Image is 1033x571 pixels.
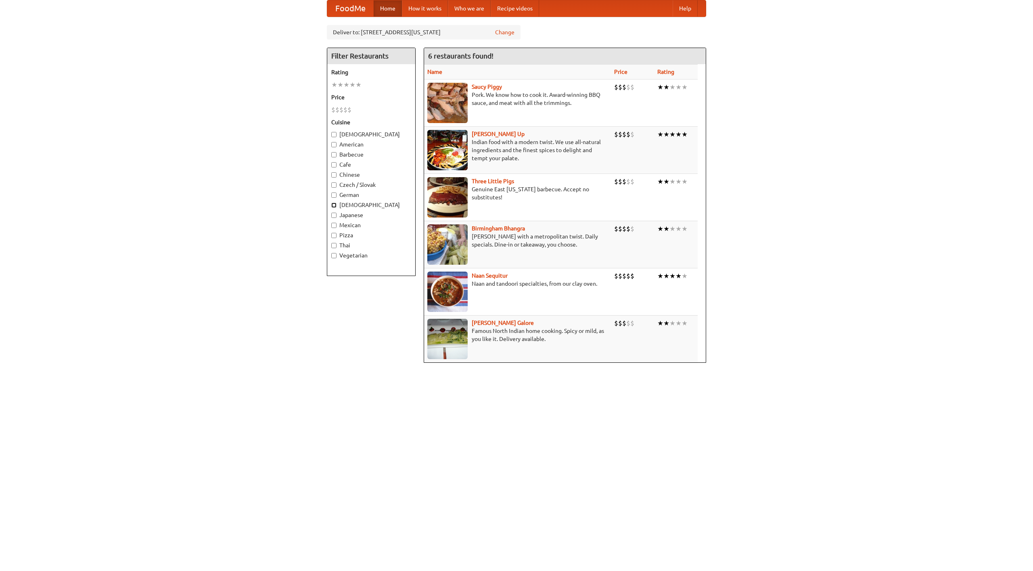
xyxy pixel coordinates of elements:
[626,224,630,233] li: $
[427,327,608,343] p: Famous North Indian home cooking. Spicy or mild, as you like it. Delivery available.
[427,224,468,265] img: bhangra.jpg
[614,130,618,139] li: $
[335,105,339,114] li: $
[448,0,491,17] a: Who we are
[427,232,608,249] p: [PERSON_NAME] with a metropolitan twist. Daily specials. Dine-in or takeaway, you choose.
[331,233,337,238] input: Pizza
[331,181,411,189] label: Czech / Slovak
[626,272,630,280] li: $
[427,83,468,123] img: saucy.jpg
[331,162,337,167] input: Cafe
[472,178,514,184] a: Three Little Pigs
[331,130,411,138] label: [DEMOGRAPHIC_DATA]
[331,93,411,101] h5: Price
[618,224,622,233] li: $
[339,105,343,114] li: $
[331,253,337,258] input: Vegetarian
[675,319,682,328] li: ★
[657,319,663,328] li: ★
[682,177,688,186] li: ★
[472,225,525,232] a: Birmingham Bhangra
[675,83,682,92] li: ★
[472,320,534,326] a: [PERSON_NAME] Galore
[663,319,669,328] li: ★
[675,272,682,280] li: ★
[675,224,682,233] li: ★
[331,211,411,219] label: Japanese
[331,132,337,137] input: [DEMOGRAPHIC_DATA]
[682,130,688,139] li: ★
[663,272,669,280] li: ★
[331,142,337,147] input: American
[331,251,411,259] label: Vegetarian
[663,177,669,186] li: ★
[427,130,468,170] img: curryup.jpg
[682,319,688,328] li: ★
[675,130,682,139] li: ★
[331,118,411,126] h5: Cuisine
[675,177,682,186] li: ★
[331,68,411,76] h5: Rating
[669,224,675,233] li: ★
[472,272,508,279] a: Naan Sequitur
[626,177,630,186] li: $
[622,224,626,233] li: $
[657,224,663,233] li: ★
[374,0,402,17] a: Home
[331,223,337,228] input: Mexican
[622,130,626,139] li: $
[349,80,355,89] li: ★
[657,130,663,139] li: ★
[657,83,663,92] li: ★
[331,161,411,169] label: Cafe
[630,83,634,92] li: $
[327,48,415,64] h4: Filter Restaurants
[495,28,514,36] a: Change
[331,221,411,229] label: Mexican
[663,83,669,92] li: ★
[614,272,618,280] li: $
[343,80,349,89] li: ★
[427,280,608,288] p: Naan and tandoori specialties, from our clay oven.
[614,319,618,328] li: $
[630,130,634,139] li: $
[331,182,337,188] input: Czech / Slovak
[427,138,608,162] p: Indian food with a modern twist. We use all-natural ingredients and the finest spices to delight ...
[331,151,411,159] label: Barbecue
[327,25,521,40] div: Deliver to: [STREET_ADDRESS][US_STATE]
[630,224,634,233] li: $
[626,83,630,92] li: $
[331,80,337,89] li: ★
[669,272,675,280] li: ★
[347,105,351,114] li: $
[331,241,411,249] label: Thai
[427,69,442,75] a: Name
[618,83,622,92] li: $
[682,224,688,233] li: ★
[669,177,675,186] li: ★
[331,213,337,218] input: Japanese
[622,319,626,328] li: $
[682,272,688,280] li: ★
[614,69,627,75] a: Price
[427,91,608,107] p: Pork. We know how to cook it. Award-winning BBQ sauce, and meat with all the trimmings.
[327,0,374,17] a: FoodMe
[331,105,335,114] li: $
[657,272,663,280] li: ★
[618,319,622,328] li: $
[663,224,669,233] li: ★
[618,130,622,139] li: $
[427,272,468,312] img: naansequitur.jpg
[630,319,634,328] li: $
[622,177,626,186] li: $
[331,201,411,209] label: [DEMOGRAPHIC_DATA]
[343,105,347,114] li: $
[669,130,675,139] li: ★
[622,83,626,92] li: $
[472,84,502,90] a: Saucy Piggy
[472,131,525,137] b: [PERSON_NAME] Up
